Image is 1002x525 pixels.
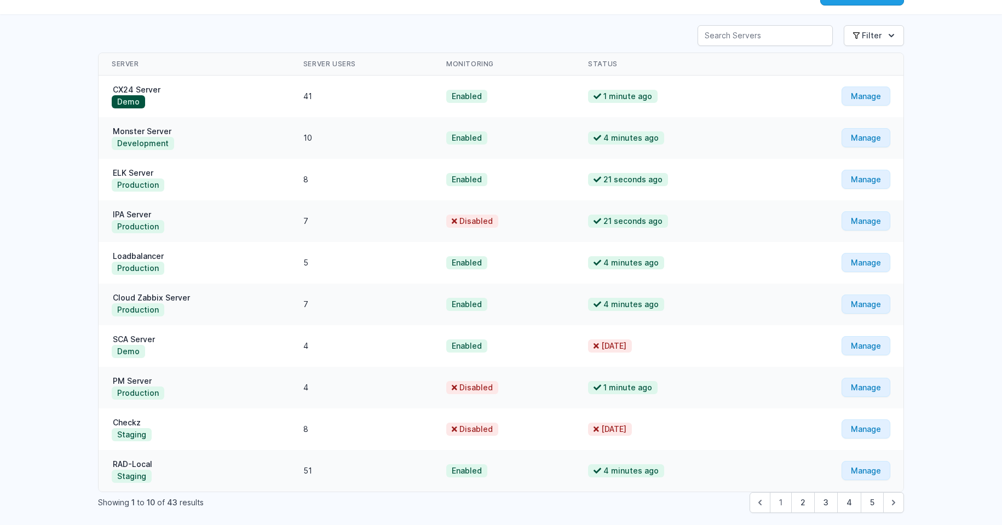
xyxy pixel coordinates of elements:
[112,418,142,427] a: Checkz
[842,336,890,355] a: Manage
[112,137,174,150] button: Development
[290,450,433,492] td: 51
[842,170,890,189] a: Manage
[842,86,890,106] a: Manage
[290,200,433,242] td: 7
[588,90,658,103] span: 1 minute ago
[180,498,204,507] span: results
[446,256,487,269] span: Enabled
[588,423,632,436] span: [DATE]
[112,470,152,483] button: Staging
[842,128,890,147] a: Manage
[842,378,890,397] a: Manage
[112,345,145,358] button: Demo
[112,251,165,261] a: Loadbalancer
[575,53,768,76] th: Status
[842,253,890,272] a: Manage
[112,168,154,177] a: ELK Server
[588,173,668,186] span: 21 seconds ago
[588,339,632,353] span: [DATE]
[290,242,433,284] td: 5
[98,498,129,507] span: Showing
[112,126,172,136] a: Monster Server
[290,117,433,159] td: 10
[446,131,487,145] span: Enabled
[112,428,152,441] button: Staging
[588,381,658,394] span: 1 minute ago
[112,85,162,94] a: CX24 Server
[290,53,433,76] th: Server Users
[446,298,487,311] span: Enabled
[290,367,433,408] td: 4
[290,408,433,450] td: 8
[99,53,290,76] th: Server
[588,131,664,145] span: 4 minutes ago
[112,262,164,275] button: Production
[842,211,890,230] a: Manage
[698,25,833,46] input: Search Servers
[861,492,884,513] button: Go to page 5
[814,492,838,513] button: Go to page 3
[112,293,191,302] a: Cloud Zabbix Server
[446,464,487,477] span: Enabled
[157,498,165,507] span: of
[147,498,155,507] span: 10
[837,492,861,513] button: Go to page 4
[842,419,890,439] a: Manage
[842,461,890,480] a: Manage
[167,498,177,507] span: 43
[446,173,487,186] span: Enabled
[290,76,433,118] td: 41
[112,303,164,316] button: Production
[588,215,668,228] span: 21 seconds ago
[98,492,904,513] nav: Pagination Navigation
[791,492,815,513] button: Go to page 2
[588,298,664,311] span: 4 minutes ago
[112,376,153,385] a: PM Server
[433,53,575,76] th: Monitoring
[112,334,156,344] a: SCA Server
[112,459,153,469] a: RAD-Local
[112,210,152,219] a: IPA Server
[750,499,770,510] span: &laquo; Previous
[588,464,664,477] span: 4 minutes ago
[290,325,433,367] td: 4
[112,220,164,233] button: Production
[446,339,487,353] span: Enabled
[137,498,145,507] span: to
[446,90,487,103] span: Enabled
[588,256,664,269] span: 4 minutes ago
[446,423,498,436] span: Disabled
[883,492,904,513] button: Next &raquo;
[112,386,164,400] button: Production
[131,498,135,507] span: 1
[770,492,792,513] span: 1
[446,381,498,394] span: Disabled
[842,295,890,314] a: Manage
[290,284,433,325] td: 7
[446,215,498,228] span: Disabled
[112,95,145,108] button: Demo
[844,25,904,46] button: Filter
[290,159,433,200] td: 8
[112,178,164,192] button: Production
